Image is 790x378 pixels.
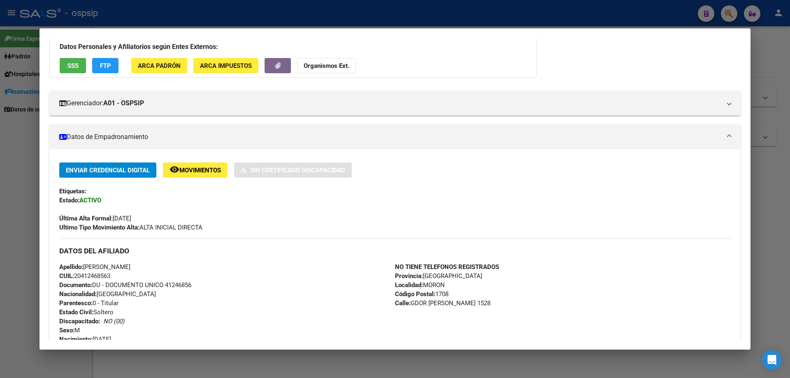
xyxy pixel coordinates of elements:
[59,162,156,178] button: Enviar Credencial Digital
[395,281,423,289] strong: Localidad:
[59,308,93,316] strong: Estado Civil:
[138,62,181,70] span: ARCA Padrón
[59,272,110,280] span: 20412468563
[59,224,202,231] span: ALTA INICIAL DIRECTA
[59,299,118,307] span: 0 - Titular
[395,290,435,298] strong: Código Postal:
[59,215,113,222] strong: Última Alta Formal:
[66,167,150,174] span: Enviar Credencial Digital
[103,98,144,108] strong: A01 - OSPSIP
[170,165,179,174] mat-icon: remove_red_eye
[395,263,499,271] strong: NO TIENE TELEFONOS REGISTRADOS
[59,132,721,142] mat-panel-title: Datos de Empadronamiento
[59,246,731,255] h3: DATOS DEL AFILIADO
[395,281,445,289] span: MORON
[49,125,741,149] mat-expansion-panel-header: Datos de Empadronamiento
[59,281,92,289] strong: Documento:
[59,224,139,231] strong: Ultimo Tipo Movimiento Alta:
[79,197,101,204] strong: ACTIVO
[395,299,411,307] strong: Calle:
[59,98,721,108] mat-panel-title: Gerenciador:
[59,263,83,271] strong: Apellido:
[193,58,258,73] button: ARCA Impuestos
[250,167,345,174] span: Sin Certificado Discapacidad
[59,327,74,334] strong: Sexo:
[59,336,93,343] strong: Nacimiento:
[60,58,86,73] button: SSS
[59,327,80,334] span: M
[67,62,79,70] span: SSS
[103,318,124,325] i: NO (00)
[200,62,252,70] span: ARCA Impuestos
[163,162,228,178] button: Movimientos
[59,215,131,222] span: [DATE]
[179,167,221,174] span: Movimientos
[100,62,111,70] span: FTP
[59,318,100,325] strong: Discapacitado:
[59,290,156,298] span: [GEOGRAPHIC_DATA]
[395,290,448,298] span: 1708
[92,58,118,73] button: FTP
[59,290,97,298] strong: Nacionalidad:
[131,58,187,73] button: ARCA Padrón
[395,272,423,280] strong: Provincia:
[762,350,782,370] div: Open Intercom Messenger
[304,62,349,70] strong: Organismos Ext.
[59,299,93,307] strong: Parentesco:
[59,308,114,316] span: Soltero
[49,91,741,116] mat-expansion-panel-header: Gerenciador:A01 - OSPSIP
[60,42,527,52] h3: Datos Personales y Afiliatorios según Entes Externos:
[59,197,79,204] strong: Estado:
[59,263,130,271] span: [PERSON_NAME]
[59,188,86,195] strong: Etiquetas:
[234,162,352,178] button: Sin Certificado Discapacidad
[395,272,482,280] span: [GEOGRAPHIC_DATA]
[59,272,74,280] strong: CUIL:
[395,299,490,307] span: GDOR [PERSON_NAME] 1528
[59,281,191,289] span: DU - DOCUMENTO UNICO 41246856
[59,336,111,343] span: [DATE]
[297,58,356,73] button: Organismos Ext.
